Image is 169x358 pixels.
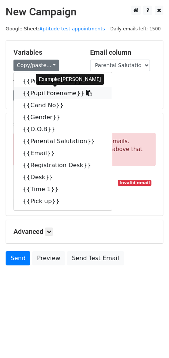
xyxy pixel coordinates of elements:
a: {{Pupil Surname}} [14,75,112,87]
a: {{Cand No}} [14,99,112,111]
a: {{Gender}} [14,111,112,123]
h5: Advanced [13,228,156,236]
h5: Email column [90,48,156,57]
h2: New Campaign [6,6,163,18]
a: {{Pick up}} [14,195,112,207]
a: Preview [32,251,65,265]
a: {{Pupil Forename}} [14,87,112,99]
a: Aptitude test appointments [39,26,105,31]
a: {{Time 1}} [14,183,112,195]
small: Invalid email [118,180,151,186]
div: Example: [PERSON_NAME] [36,74,104,85]
a: {{Parental Salutation}} [14,135,112,147]
a: {{Registration Desk}} [14,159,112,171]
a: {{D.O.B}} [14,123,112,135]
span: Daily emails left: 1500 [108,25,163,33]
a: {{Email}} [14,147,112,159]
a: Send [6,251,30,265]
a: Send Test Email [67,251,124,265]
h5: Variables [13,48,79,57]
a: Copy/paste... [13,60,59,71]
iframe: Chat Widget [132,322,169,358]
a: Daily emails left: 1500 [108,26,163,31]
small: Google Sheet: [6,26,105,31]
a: {{Desk}} [14,171,112,183]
